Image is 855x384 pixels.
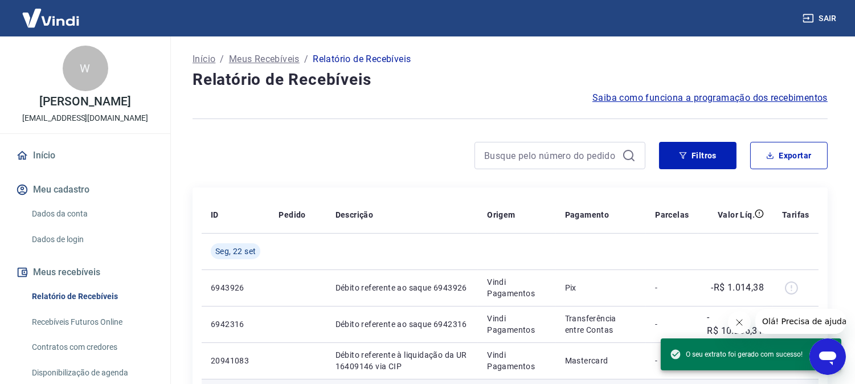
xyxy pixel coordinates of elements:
p: [EMAIL_ADDRESS][DOMAIN_NAME] [22,112,148,124]
p: - [655,355,689,366]
p: Origem [487,209,515,220]
a: Relatório de Recebíveis [27,285,157,308]
p: -R$ 10.256,31 [707,311,764,338]
p: Valor Líq. [718,209,755,220]
p: - [655,282,689,293]
p: 6942316 [211,318,260,330]
p: Vindi Pagamentos [487,313,546,336]
span: Olá! Precisa de ajuda? [7,8,96,17]
a: Dados da conta [27,202,157,226]
img: Vindi [14,1,88,35]
p: 6943926 [211,282,260,293]
span: Seg, 22 set [215,246,256,257]
p: Mastercard [565,355,637,366]
p: Pagamento [565,209,609,220]
p: - [655,318,689,330]
a: Meus Recebíveis [229,52,300,66]
p: Relatório de Recebíveis [313,52,411,66]
button: Meus recebíveis [14,260,157,285]
a: Saiba como funciona a programação dos recebimentos [592,91,828,105]
p: Débito referente ao saque 6942316 [336,318,469,330]
a: Início [193,52,215,66]
a: Contratos com credores [27,336,157,359]
iframe: Fechar mensagem [728,311,751,334]
p: / [220,52,224,66]
p: Descrição [336,209,374,220]
input: Busque pelo número do pedido [484,147,617,164]
p: Pix [565,282,637,293]
iframe: Mensagem da empresa [755,309,846,334]
p: [PERSON_NAME] [39,96,130,108]
button: Sair [800,8,841,29]
div: W [63,46,108,91]
p: Vindi Pagamentos [487,349,546,372]
h4: Relatório de Recebíveis [193,68,828,91]
button: Filtros [659,142,737,169]
iframe: Botão para abrir a janela de mensagens [809,338,846,375]
p: 20941083 [211,355,260,366]
a: Início [14,143,157,168]
a: Dados de login [27,228,157,251]
p: -R$ 1.014,38 [711,281,764,295]
button: Meu cadastro [14,177,157,202]
p: Vindi Pagamentos [487,276,546,299]
p: Transferência entre Contas [565,313,637,336]
a: Recebíveis Futuros Online [27,311,157,334]
p: Débito referente ao saque 6943926 [336,282,469,293]
p: Débito referente à liquidação da UR 16409146 via CIP [336,349,469,372]
p: / [304,52,308,66]
p: Parcelas [655,209,689,220]
p: Pedido [279,209,305,220]
span: O seu extrato foi gerado com sucesso! [670,349,803,360]
p: ID [211,209,219,220]
button: Exportar [750,142,828,169]
p: Tarifas [782,209,809,220]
